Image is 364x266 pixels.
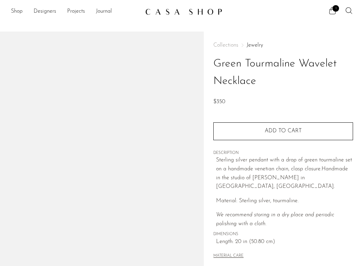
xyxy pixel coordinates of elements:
nav: Desktop navigation [11,6,140,17]
button: MATERIAL CARE [213,254,243,259]
span: Collections [213,43,238,48]
p: Sterling silver pendant with a drop of green tourmaline set on a handmade venetian chain, clasp c... [216,156,353,191]
span: 1 [332,5,339,12]
span: DESCRIPTION [213,150,353,156]
p: Material: Sterling silver, tourmaline. [216,197,353,206]
a: Projects [67,7,85,16]
a: Designers [34,7,56,16]
a: Jewelry [247,43,263,48]
a: Shop [11,7,23,16]
span: andmade in the studio of [PERSON_NAME] in [GEOGRAPHIC_DATA], [GEOGRAPHIC_DATA]. [216,166,348,189]
a: Journal [96,7,112,16]
ul: NEW HEADER MENU [11,6,140,17]
span: Add to cart [265,128,302,134]
nav: Breadcrumbs [213,43,353,48]
h1: Green Tourmaline Wavelet Necklace [213,55,353,90]
span: $350 [213,99,225,105]
span: Length: 20 in (50.80 cm) [216,238,353,246]
em: We recommend storing in a dry place and periodic polishing with a cloth. [216,212,334,227]
button: Add to cart [213,122,353,140]
span: DIMENSIONS [213,231,353,238]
